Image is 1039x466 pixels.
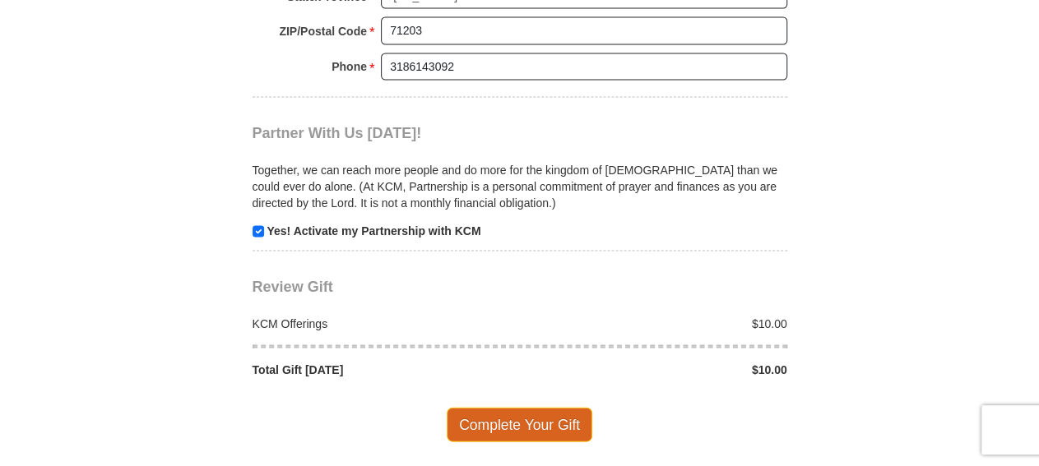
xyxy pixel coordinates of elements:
div: $10.00 [520,361,796,377]
div: KCM Offerings [244,315,520,331]
strong: Phone [332,54,367,77]
p: Together, we can reach more people and do more for the kingdom of [DEMOGRAPHIC_DATA] than we coul... [253,161,787,210]
span: Complete Your Gift [447,407,592,441]
div: $10.00 [520,315,796,331]
strong: Yes! Activate my Partnership with KCM [267,224,480,237]
div: Total Gift [DATE] [244,361,520,377]
strong: ZIP/Postal Code [279,19,367,42]
span: Partner With Us [DATE]! [253,124,422,141]
span: Review Gift [253,278,333,294]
